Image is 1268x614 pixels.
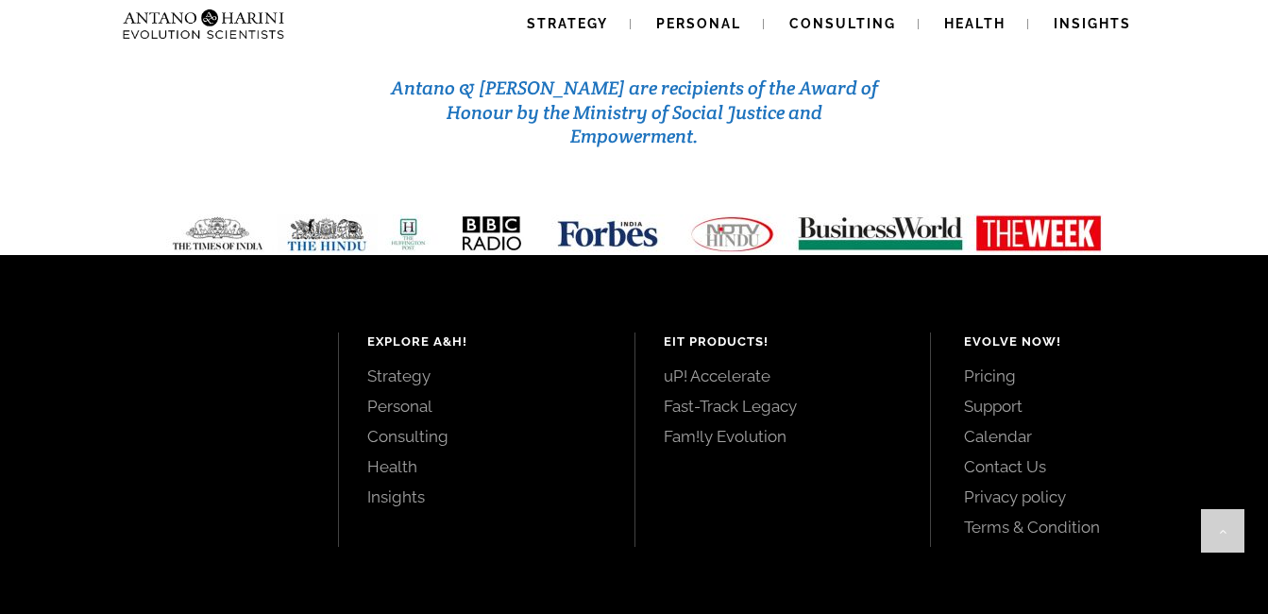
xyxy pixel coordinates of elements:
[367,333,605,351] h4: Explore A&H!
[664,396,902,417] a: Fast-Track Legacy
[664,366,902,386] a: uP! Accelerate
[367,426,605,447] a: Consulting
[385,77,884,149] h3: Antano & [PERSON_NAME] are recipients of the Award of Honour by the Ministry of Social Justice an...
[964,486,1226,507] a: Privacy policy
[964,426,1226,447] a: Calendar
[1054,16,1131,31] span: Insights
[789,16,896,31] span: Consulting
[964,517,1226,537] a: Terms & Condition
[964,366,1226,386] a: Pricing
[964,396,1226,417] a: Support
[664,426,902,447] a: Fam!ly Evolution
[527,16,608,31] span: Strategy
[151,214,1118,253] img: Media-Strip
[367,486,605,507] a: Insights
[944,16,1006,31] span: Health
[964,456,1226,477] a: Contact Us
[964,333,1226,351] h4: Evolve Now!
[367,366,605,386] a: Strategy
[367,456,605,477] a: Health
[656,16,741,31] span: Personal
[367,396,605,417] a: Personal
[664,333,902,351] h4: EIT Products!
